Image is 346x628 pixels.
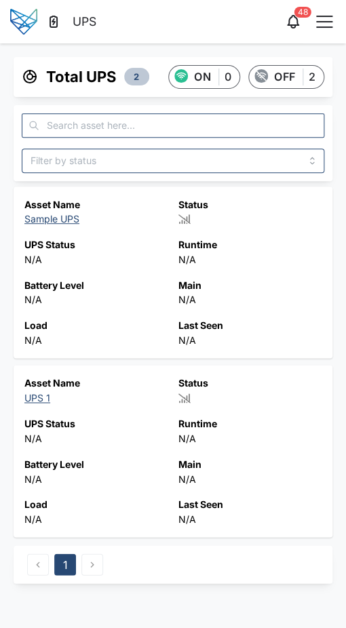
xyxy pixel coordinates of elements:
div: UPS Status [24,416,168,431]
div: Main [178,456,322,471]
div: Battery Level [24,456,168,471]
div: N/A [24,292,168,307]
div: N/A [24,511,168,526]
div: Load [24,318,168,333]
h3: Total UPS [46,66,116,87]
div: Main [178,278,322,293]
div: Last Seen [178,318,322,333]
div: N/A [178,252,322,267]
div: Load [24,496,168,511]
div: N/A [24,471,168,486]
div: Last Seen [178,496,322,511]
input: Filter by status [22,149,324,173]
div: N/A [24,431,168,446]
div: N/A [178,292,322,307]
div: Battery Level [24,278,168,293]
div: Status [178,197,322,212]
div: Runtime [178,237,322,252]
div: N/A [24,333,168,348]
img: Mobile Logo [10,9,37,34]
span: 2 [134,68,139,85]
div: 48 [294,7,311,18]
div: N/A [178,333,322,348]
a: Sample UPS [24,213,79,224]
a: UPS 1 [24,392,50,404]
div: Status [178,376,322,391]
button: 1 [54,553,76,575]
div: UPS Status [24,237,168,252]
div: ON [194,68,211,85]
div: N/A [24,252,168,267]
div: Runtime [178,416,322,431]
div: Asset Name [24,197,168,212]
div: Asset Name [24,376,168,391]
div: N/A [178,471,322,486]
div: 2 [309,68,315,85]
div: UPS [73,12,96,31]
input: Search asset here... [22,113,324,138]
div: N/A [178,511,322,526]
div: 0 [225,68,231,85]
div: N/A [178,431,322,446]
div: OFF [274,68,295,85]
